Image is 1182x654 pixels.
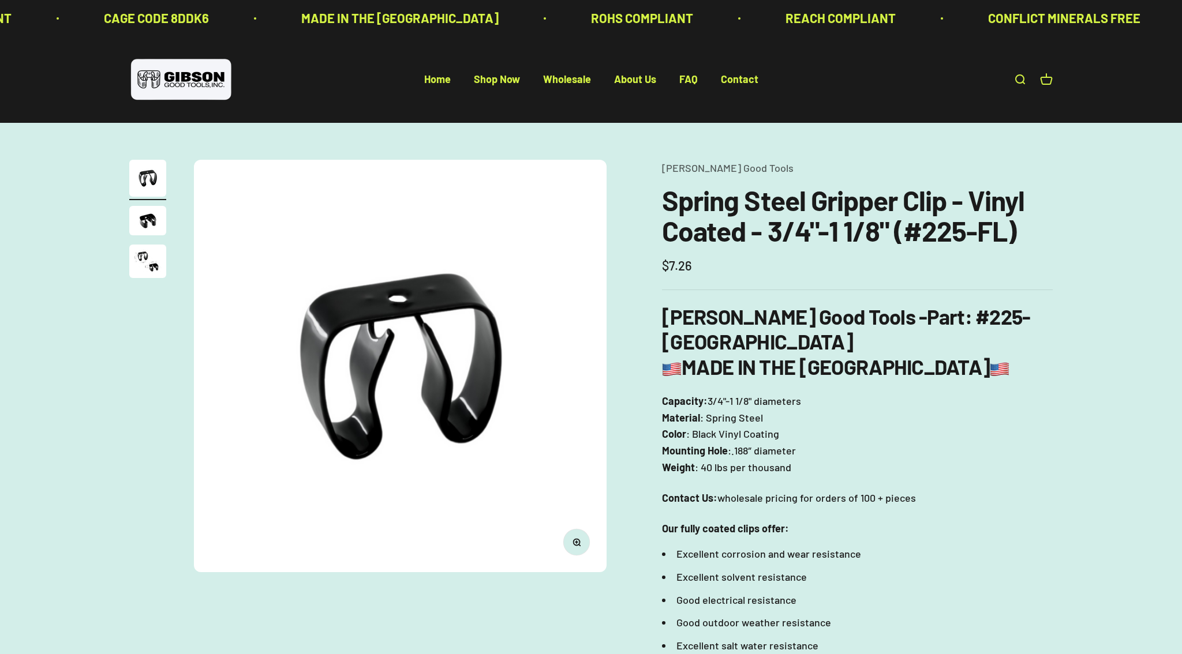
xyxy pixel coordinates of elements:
[662,304,1030,354] strong: : #225-[GEOGRAPHIC_DATA]
[785,8,896,28] p: REACH COMPLIANT
[194,160,607,572] img: Gripper clip, made & shipped from the USA!
[676,616,831,629] span: Good outdoor weather resistance
[676,570,807,583] span: Excellent solvent resistance
[662,490,1053,506] p: wholesale pricing for orders of 100 + pieces
[129,160,166,197] img: Gripper clip, made & shipped from the USA!
[543,73,591,86] a: Wholesale
[662,354,1009,379] b: MADE IN THE [GEOGRAPHIC_DATA]
[662,185,1053,246] h1: Spring Steel Gripper Clip - Vinyl Coated - 3/4"-1 1/8" (#225-FL)
[988,8,1140,28] p: CONFLICT MINERALS FREE
[662,304,964,329] b: [PERSON_NAME] Good Tools -
[614,73,656,86] a: About Us
[301,8,499,28] p: MADE IN THE [GEOGRAPHIC_DATA]
[474,73,520,86] a: Shop Now
[662,427,686,440] strong: Color
[676,593,796,606] span: Good electrical resistance
[700,409,763,426] span: : Spring Steel
[695,459,791,476] span: : 40 lbs per thousand
[728,442,731,459] span: :
[662,461,695,473] strong: Weight
[129,245,166,278] img: close up of a spring steel gripper clip, tool clip, durable, secure holding, Excellent corrosion ...
[731,442,796,459] span: .188″ diameter
[662,491,717,504] strong: Contact Us:
[662,411,700,424] strong: Material
[662,394,708,407] strong: Capacity:
[129,206,166,239] button: Go to item 2
[662,522,789,535] strong: Our fully coated clips offer:
[129,206,166,235] img: close up of a spring steel gripper clip, tool clip, durable, secure holding, Excellent corrosion ...
[676,547,861,560] span: Excellent corrosion and wear resistance
[721,73,758,86] a: Contact
[424,73,451,86] a: Home
[129,160,166,200] button: Go to item 1
[662,393,1053,476] p: 3/4"-1 1/8" diameters
[679,73,698,86] a: FAQ
[662,161,794,174] a: [PERSON_NAME] Good Tools
[927,304,964,329] span: Part
[104,8,209,28] p: CAGE CODE 8DDK6
[686,426,779,442] span: : Black Vinyl Coating
[662,255,692,276] sale-price: $7.26
[676,639,818,652] span: Excellent salt water resistance
[591,8,693,28] p: ROHS COMPLIANT
[129,245,166,281] button: Go to item 3
[662,444,728,457] strong: Mounting Hole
